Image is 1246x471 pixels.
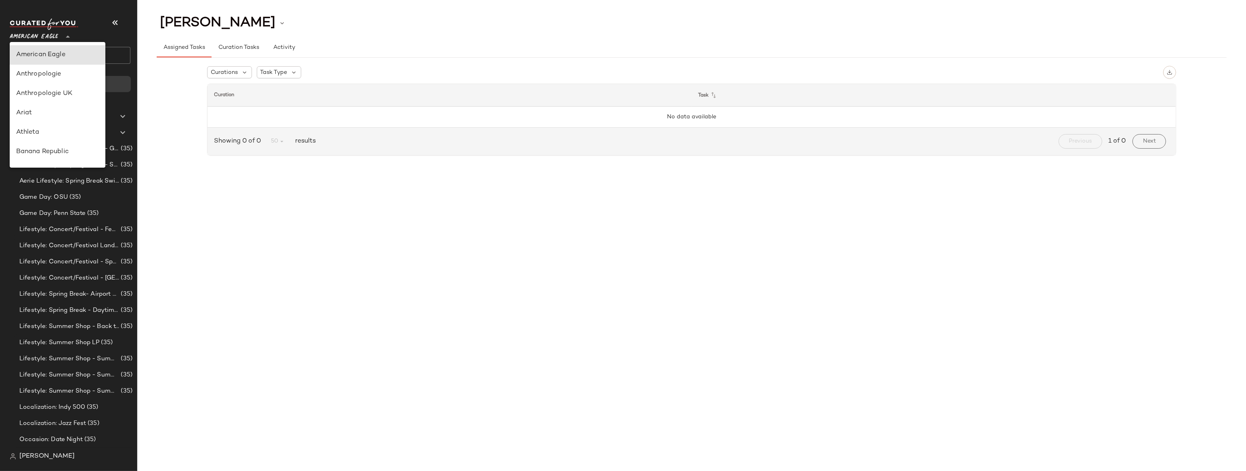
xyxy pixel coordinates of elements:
span: Lifestyle: Spring Break- Airport Style [19,290,119,299]
th: Curation [208,84,692,107]
span: (35) [119,273,132,283]
span: American Eagle [10,27,58,42]
span: Curations [211,68,238,77]
span: Global Clipboards [27,112,80,121]
span: Game Day: OSU [19,193,68,202]
span: Localization: Jazz Fest [19,419,86,428]
span: Aerie Lifestyle: Spring Break Swimsuits Landing Page [19,177,119,186]
span: Dashboard [26,80,58,89]
span: Lifestyle: Summer Shop - Summer Abroad [19,354,119,364]
span: 1 of 0 [1109,137,1126,146]
span: (35) [86,209,99,218]
span: (35) [119,144,132,153]
img: svg%3e [13,80,21,88]
button: Next [1133,134,1166,149]
span: (35) [85,403,99,412]
span: Aerie Lifestyle: Spring Break - Girly/Femme [19,144,119,153]
span: Occasion: Date Night [19,435,83,444]
span: (35) [119,290,132,299]
span: [PERSON_NAME] [160,15,275,31]
th: Task [692,84,1176,107]
span: Next [1143,138,1156,145]
span: (0) [80,112,90,121]
span: (35) [119,354,132,364]
span: (35) [68,193,81,202]
img: svg%3e [10,453,16,460]
span: (35) [119,257,132,267]
span: [PERSON_NAME] [19,452,75,461]
span: (34) [57,128,70,137]
span: (35) [119,241,132,250]
span: (35) [119,177,132,186]
span: (35) [119,387,132,396]
img: svg%3e [1167,69,1173,75]
span: Lifestyle: Concert/Festival - [GEOGRAPHIC_DATA] [19,273,119,283]
span: Assigned Tasks [163,44,205,51]
span: Game Day: Penn State [19,209,86,218]
span: All Products [27,96,63,105]
span: Lifestyle: Concert/Festival - Sporty [19,257,119,267]
span: Aerie Lifestyle: Spring Break - Sporty [19,160,119,170]
span: Localization: Indy 500 [19,403,85,412]
span: (35) [83,435,96,444]
span: Curation Tasks [218,44,259,51]
span: (35) [119,306,132,315]
span: (35) [119,322,132,331]
span: Activity [273,44,295,51]
span: Lifestyle: Spring Break - Daytime Casual [19,306,119,315]
span: Curations [27,128,57,137]
span: Lifestyle: Concert/Festival Landing Page [19,241,119,250]
span: Lifestyle: Summer Shop LP [19,338,100,347]
span: (35) [100,338,113,347]
span: (35) [119,370,132,380]
span: Lifestyle: Summer Shop - Back to School Essentials [19,322,119,331]
td: No data available [208,107,1176,128]
span: Lifestyle: Summer Shop - Summer Study Sessions [19,387,119,396]
span: (35) [119,225,132,234]
span: Lifestyle: Summer Shop - Summer Internship [19,370,119,380]
span: Lifestyle: Concert/Festival - Femme [19,225,119,234]
span: Task Type [260,68,287,77]
span: (35) [86,419,99,428]
img: cfy_white_logo.C9jOOHJF.svg [10,19,78,30]
span: Showing 0 of 0 [214,137,264,146]
span: results [292,137,316,146]
span: (35) [119,160,132,170]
